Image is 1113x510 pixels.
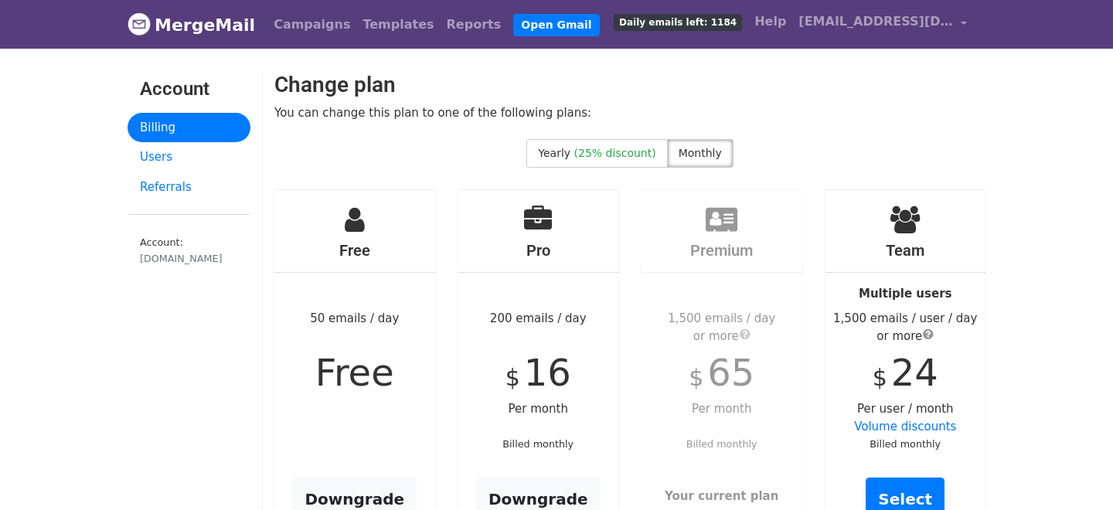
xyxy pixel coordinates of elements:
[140,251,238,266] div: [DOMAIN_NAME]
[679,147,722,159] span: Monthly
[513,14,599,36] a: Open Gmail
[441,9,508,40] a: Reports
[128,113,250,143] a: Billing
[274,72,740,98] h2: Change plan
[859,287,951,301] strong: Multiple users
[274,241,435,260] h4: Free
[140,78,238,100] h3: Account
[263,104,752,139] div: You can change this plan to one of the following plans:
[798,12,953,31] span: [EMAIL_ADDRESS][DOMAIN_NAME]
[128,142,250,172] a: Users
[128,12,151,36] img: MergeMail logo
[825,310,986,345] div: 1,500 emails / user / day or more
[870,438,941,450] small: Billed monthly
[458,241,619,260] h4: Pro
[792,6,973,42] a: [EMAIL_ADDRESS][DOMAIN_NAME]
[524,351,571,394] span: 16
[574,147,656,159] span: (25% discount)
[128,8,255,41] a: MergeMail
[642,241,802,260] h4: Premium
[707,351,754,394] span: 65
[315,351,394,394] span: Free
[502,438,574,450] small: Billed monthly
[505,364,520,391] span: $
[140,236,238,266] small: Account:
[642,310,802,345] div: 1,500 emails / day or more
[128,172,250,202] a: Referrals
[891,351,938,394] span: 24
[614,14,742,31] span: Daily emails left: 1184
[538,147,570,159] span: Yearly
[873,364,887,391] span: $
[748,6,792,37] a: Help
[665,489,778,503] strong: Your current plan
[825,241,986,260] h4: Team
[608,6,748,37] a: Daily emails left: 1184
[267,9,356,40] a: Campaigns
[686,438,757,450] small: Billed monthly
[356,9,440,40] a: Templates
[689,364,703,391] span: $
[854,420,956,433] a: Volume discounts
